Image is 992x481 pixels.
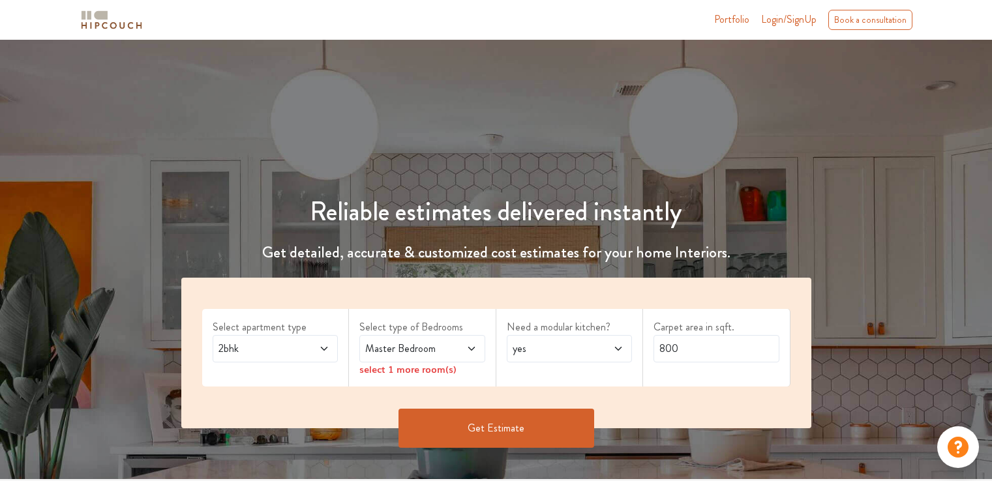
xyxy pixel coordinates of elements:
[654,319,779,335] label: Carpet area in sqft.
[173,243,819,262] h4: Get detailed, accurate & customized cost estimates for your home Interiors.
[714,12,749,27] a: Portfolio
[363,341,448,357] span: Master Bedroom
[828,10,912,30] div: Book a consultation
[359,319,485,335] label: Select type of Bedrooms
[359,362,485,376] div: select 1 more room(s)
[79,8,144,31] img: logo-horizontal.svg
[173,196,819,227] h1: Reliable estimates delivered instantly
[510,341,595,357] span: yes
[507,319,633,335] label: Need a modular kitchen?
[761,12,817,27] span: Login/SignUp
[398,409,594,448] button: Get Estimate
[216,341,301,357] span: 2bhk
[654,335,779,362] input: Enter area sqft
[213,319,338,335] label: Select apartment type
[79,5,144,35] span: logo-horizontal.svg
